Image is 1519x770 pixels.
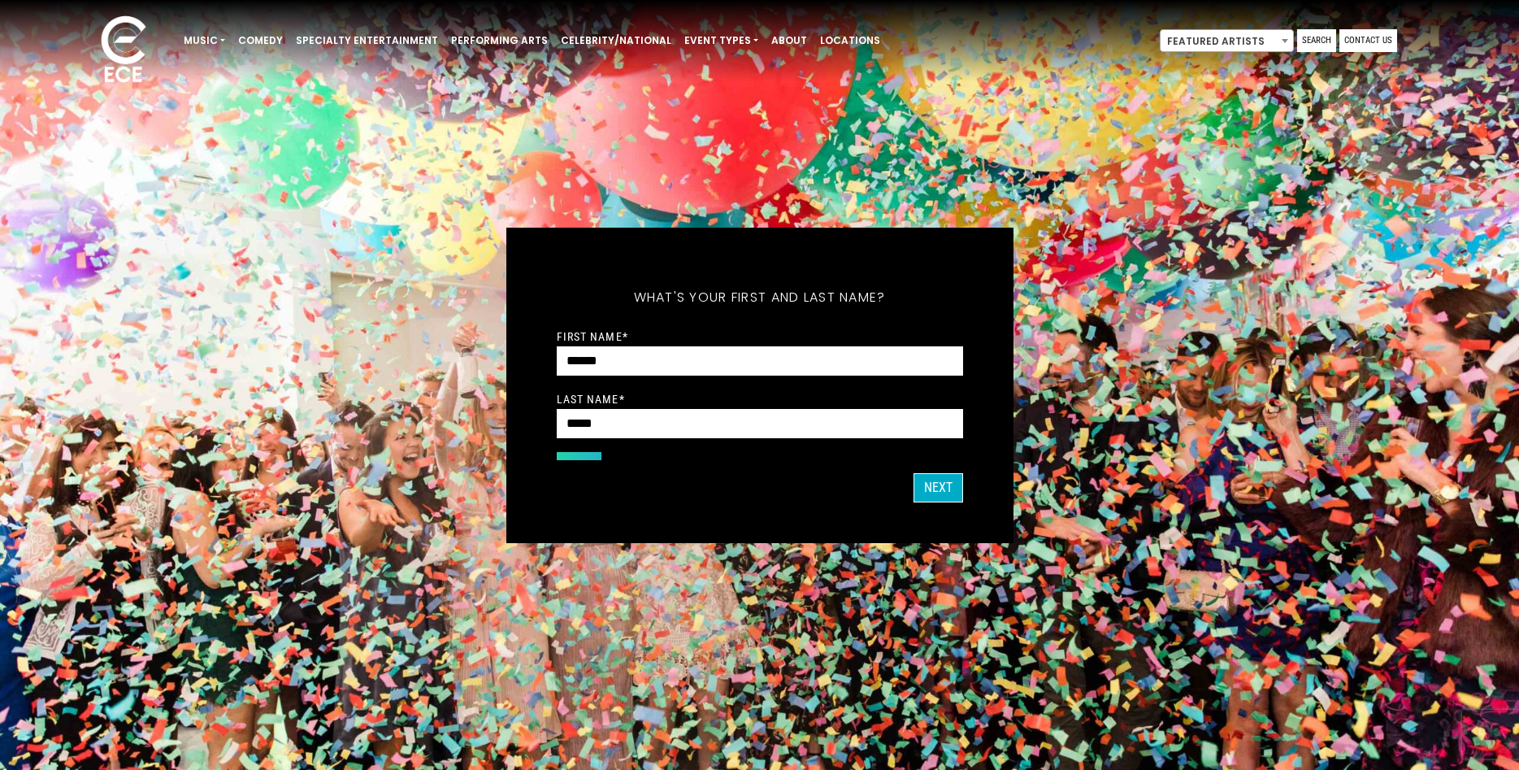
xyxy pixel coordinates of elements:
[232,27,289,54] a: Comedy
[177,27,232,54] a: Music
[557,329,628,344] label: First Name
[914,473,963,502] button: NEXT
[1339,29,1397,52] a: Contact Us
[83,11,164,90] img: ece_new_logo_whitev2-1.png
[814,27,887,54] a: Locations
[557,268,963,327] h5: What's your first and last name?
[1160,29,1294,52] span: Featured Artists
[678,27,765,54] a: Event Types
[1297,29,1336,52] a: Search
[445,27,554,54] a: Performing Arts
[554,27,678,54] a: Celebrity/National
[765,27,814,54] a: About
[289,27,445,54] a: Specialty Entertainment
[557,392,625,407] label: Last Name
[1161,30,1293,53] span: Featured Artists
